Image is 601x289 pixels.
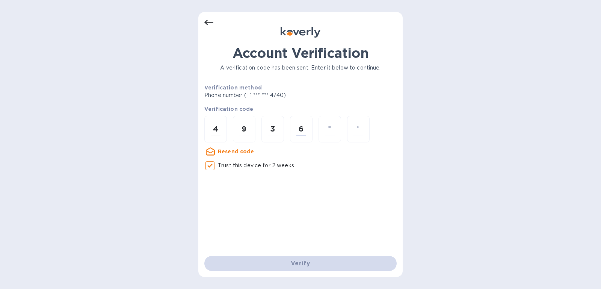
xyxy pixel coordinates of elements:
[218,162,294,169] p: Trust this device for 2 weeks
[204,85,262,91] b: Verification method
[204,64,397,72] p: A verification code has been sent. Enter it below to continue.
[204,105,397,113] p: Verification code
[218,148,254,154] u: Resend code
[204,45,397,61] h1: Account Verification
[204,91,343,99] p: Phone number (+1 *** *** 4740)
